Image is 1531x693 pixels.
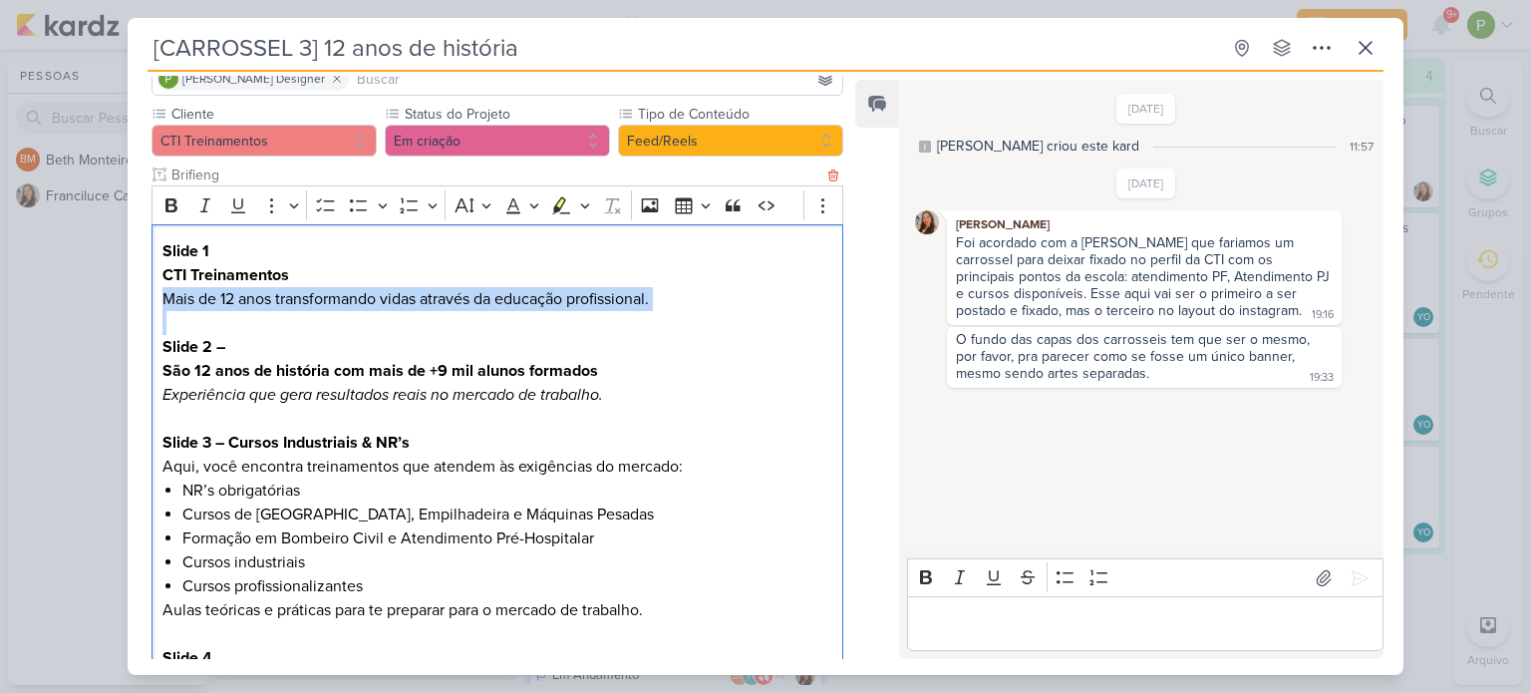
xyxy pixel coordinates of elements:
[915,210,939,234] img: Franciluce Carvalho
[162,239,832,311] p: Mais de 12 anos transformando vidas através da educação profissional.
[162,431,832,479] p: Aqui, você encontra treinamentos que atendem às exigências do mercado:
[162,241,209,261] strong: Slide 1
[152,125,377,157] button: CTI Treinamentos
[162,361,598,381] strong: São 12 anos de história com mais de +9 mil alunos formados
[385,125,610,157] button: Em criação
[158,69,178,89] img: Paloma Paixão Designer
[182,526,832,550] li: Formação em Bombeiro Civil e Atendimento Pré-Hospitalar
[182,574,832,598] li: Cursos profissionalizantes
[182,550,832,574] li: Cursos industriais
[162,337,225,357] strong: Slide 2 –
[162,598,832,622] p: Aulas teóricas e práticas para te preparar para o mercado de trabalho.
[148,30,1220,66] input: Kard Sem Título
[907,596,1383,651] div: Editor editing area: main
[162,433,410,453] strong: Slide 3 – Cursos Industriais & NR’s
[907,558,1383,597] div: Editor toolbar
[951,214,1338,234] div: [PERSON_NAME]
[169,104,377,125] label: Cliente
[353,67,838,91] input: Buscar
[152,185,843,224] div: Editor toolbar
[956,234,1334,319] div: Foi acordado com a [PERSON_NAME] que fariamos um carrossel para deixar fixado no perfil da CTI co...
[162,265,289,285] strong: CTI Treinamentos
[956,331,1314,382] div: O fundo das capas dos carrosseis tem que ser o mesmo, por favor, pra parecer como se fosse um úni...
[636,104,843,125] label: Tipo de Conteúdo
[182,479,832,503] li: NR’s obrigatórias
[162,385,603,405] i: Experiência que gera resultados reais no mercado de trabalho.
[182,503,832,526] li: Cursos de [GEOGRAPHIC_DATA], Empilhadeira e Máquinas Pesadas
[937,136,1139,157] div: [PERSON_NAME] criou este kard
[403,104,610,125] label: Status do Projeto
[1312,307,1334,323] div: 19:16
[1350,138,1374,156] div: 11:57
[182,70,325,88] span: [PERSON_NAME] Designer
[1310,370,1334,386] div: 19:33
[167,165,823,185] input: Texto sem título
[162,648,212,668] strong: Slide 4
[618,125,843,157] button: Feed/Reels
